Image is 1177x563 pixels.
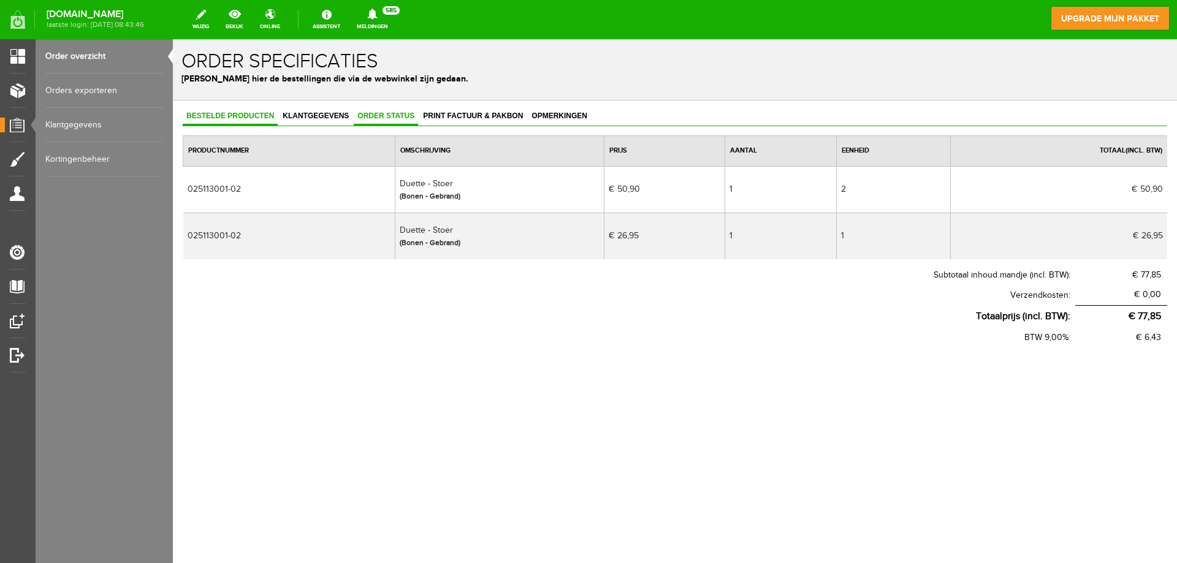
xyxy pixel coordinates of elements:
[349,6,395,33] a: Meldingen585
[9,33,996,46] p: [PERSON_NAME] hier de bestellingen die via de webwinkel zijn gedaan.
[45,39,163,74] a: Order overzicht
[45,108,163,142] a: Klantgegevens
[10,173,223,220] td: 025113001-02
[10,72,105,81] span: Bestelde producten
[961,251,988,260] span: € 0,00
[9,12,996,33] h1: Order specificaties
[227,198,427,209] div: (Bonen - Gebrand)
[106,72,180,81] span: Klantgegevens
[355,72,418,81] span: Opmerkingen
[355,69,418,86] a: Opmerkingen
[218,6,251,33] a: bekijk
[664,127,777,173] td: 2
[246,72,354,81] span: Print factuur & pakbon
[383,6,400,15] span: 585
[552,127,664,173] td: 1
[664,173,777,220] td: 1
[10,127,223,173] td: 025113001-02
[227,151,427,162] div: (Bonen - Gebrand)
[181,69,245,86] a: Order status
[959,231,988,241] span: € 77,85
[185,6,216,33] a: wijzig
[253,6,288,33] a: online
[47,11,144,18] strong: [DOMAIN_NAME]
[47,21,144,28] span: laatste login: [DATE] 08:43:46
[106,69,180,86] a: Klantgegevens
[10,289,902,309] th: BTW 9,00%:
[777,97,994,127] th: Totaal(incl. BTW)
[305,6,348,33] a: Assistent
[552,97,664,127] th: Aantal
[181,72,245,81] span: Order status
[45,74,163,108] a: Orders exporteren
[902,289,994,309] td: € 6,43
[1051,6,1170,31] a: upgrade mijn pakket
[777,127,994,173] td: € 50,90
[10,69,105,86] a: Bestelde producten
[246,69,354,86] a: Print factuur & pakbon
[956,271,988,283] span: € 77,85
[431,173,552,220] td: € 26,95
[431,127,552,173] td: € 50,90
[10,226,902,246] th: Subtotaal inhoud mandje (incl. BTW):
[431,97,552,127] th: Prijs
[10,266,902,289] th: Totaalprijs (incl. BTW):
[10,246,902,266] th: Verzendkosten:
[45,142,163,176] a: Kortingenbeheer
[223,97,432,127] th: Omschrijving
[10,97,223,127] th: Productnummer
[664,97,777,127] th: Eenheid
[223,127,432,173] td: Duette - Stoer
[552,173,664,220] td: 1
[777,173,994,220] td: € 26,95
[223,173,432,220] td: Duette - Stoer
